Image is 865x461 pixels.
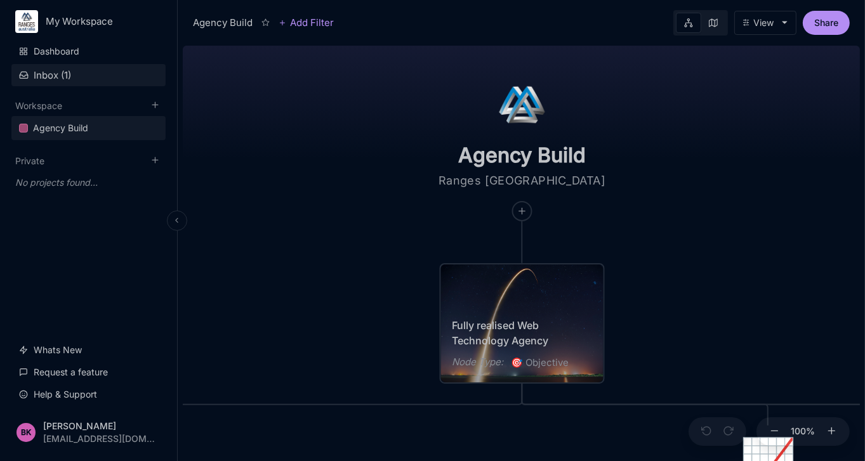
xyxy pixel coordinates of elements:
button: My Workspace [15,10,162,33]
button: Workspace [15,100,62,111]
div: Agency Build [193,15,253,30]
div: iconRanges [GEOGRAPHIC_DATA] [374,41,670,222]
a: Agency Build [11,116,166,140]
div: No projects found... [11,171,166,194]
div: Agency Build [11,116,166,141]
i: 🎯 [512,356,526,368]
span: Add Filter [286,15,334,30]
button: Inbox (1) [11,64,166,86]
button: Share [803,11,850,35]
div: Private [11,167,166,198]
div: Fully realised Web Technology AgencyNode Type:🎯Objective [439,263,605,384]
div: [PERSON_NAME] [43,421,155,431]
div: Fully realised Web Technology Agency [452,318,592,348]
div: View [753,18,774,28]
button: Add Filter [279,15,334,30]
div: My Workspace [46,16,142,27]
button: 100% [788,417,819,446]
div: Agency Build [33,120,88,136]
a: Whats New [11,338,166,362]
a: Dashboard [11,39,166,63]
div: Node Type : [452,354,504,370]
button: BK[PERSON_NAME][EMAIL_ADDRESS][DOMAIN_NAME] [11,413,166,451]
button: View [734,11,796,35]
div: Workspace [11,112,166,145]
div: BK [17,423,36,442]
div: [EMAIL_ADDRESS][DOMAIN_NAME] [43,434,155,443]
textarea: Ranges [GEOGRAPHIC_DATA] [395,173,649,188]
a: Help & Support [11,382,166,406]
img: icon [499,82,545,127]
span: Objective [512,355,569,370]
a: Request a feature [11,360,166,384]
button: Private [15,155,44,166]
